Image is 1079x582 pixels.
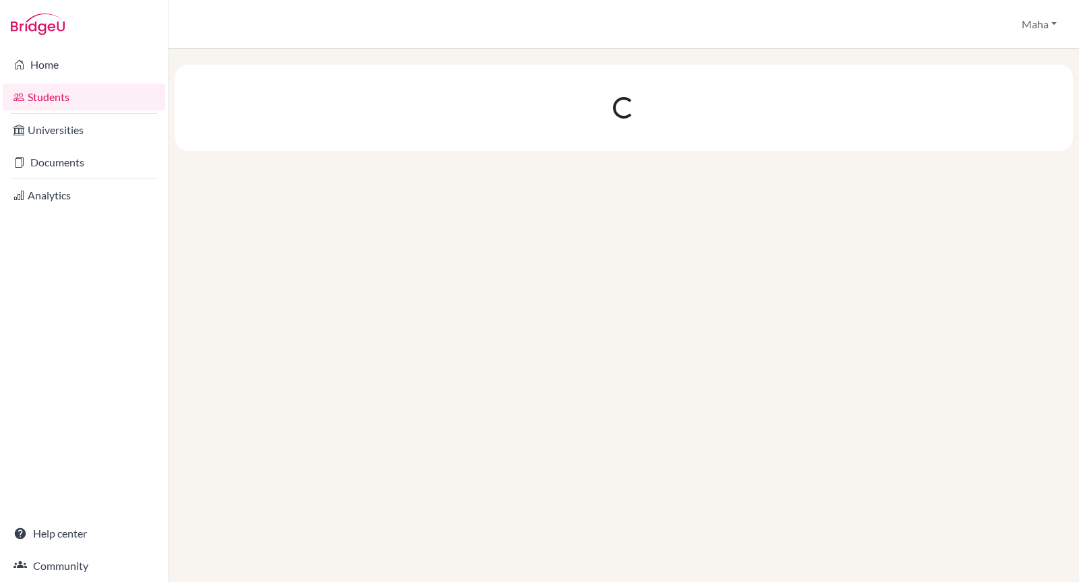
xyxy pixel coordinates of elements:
[1016,11,1063,37] button: Maha
[3,51,165,78] a: Home
[3,552,165,579] a: Community
[3,149,165,176] a: Documents
[3,84,165,110] a: Students
[3,182,165,209] a: Analytics
[11,13,65,35] img: Bridge-U
[3,117,165,143] a: Universities
[3,520,165,547] a: Help center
